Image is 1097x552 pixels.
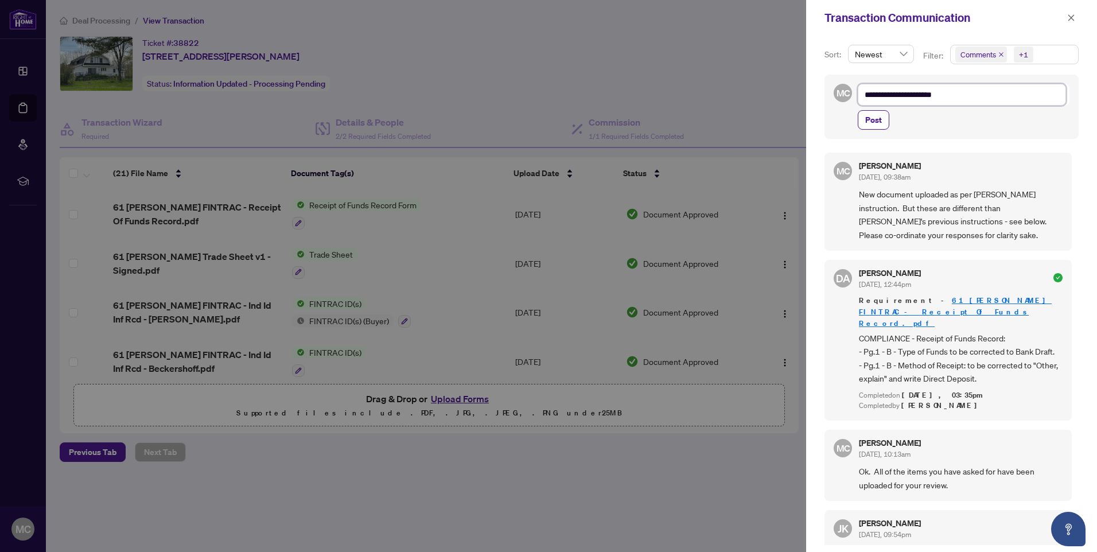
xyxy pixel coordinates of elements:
[960,49,996,60] span: Comments
[923,49,945,62] p: Filter:
[859,188,1063,242] span: New document uploaded as per [PERSON_NAME] instruction. But these are different than [PERSON_NAME...
[859,439,921,447] h5: [PERSON_NAME]
[865,111,882,129] span: Post
[859,530,911,539] span: [DATE], 09:54pm
[859,390,1063,401] div: Completed on
[824,9,1064,26] div: Transaction Communication
[859,280,911,289] span: [DATE], 12:44pm
[859,173,911,181] span: [DATE], 09:38am
[1053,273,1063,282] span: check-circle
[902,390,985,400] span: [DATE], 03:35pm
[1019,49,1028,60] div: +1
[859,450,911,458] span: [DATE], 10:13am
[858,110,889,130] button: Post
[859,332,1063,386] span: COMPLIANCE - Receipt of Funds Record: - Pg.1 - B - Type of Funds to be corrected to Bank Draft. -...
[859,162,921,170] h5: [PERSON_NAME]
[855,45,907,63] span: Newest
[836,441,850,456] span: MC
[901,401,983,410] span: [PERSON_NAME]
[998,52,1004,57] span: close
[836,270,850,286] span: DA
[836,86,850,100] span: MC
[859,295,1063,329] span: Requirement -
[859,519,921,527] h5: [PERSON_NAME]
[859,401,1063,411] div: Completed by
[838,520,849,537] span: JK
[824,48,843,61] p: Sort:
[859,296,1052,328] a: 61 [PERSON_NAME] FINTRAC - Receipt Of Funds Record.pdf
[1051,512,1086,546] button: Open asap
[955,46,1007,63] span: Comments
[836,164,850,178] span: MC
[859,465,1063,492] span: Ok. All of the items you have asked for have been uploaded for your review.
[1067,14,1075,22] span: close
[859,269,921,277] h5: [PERSON_NAME]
